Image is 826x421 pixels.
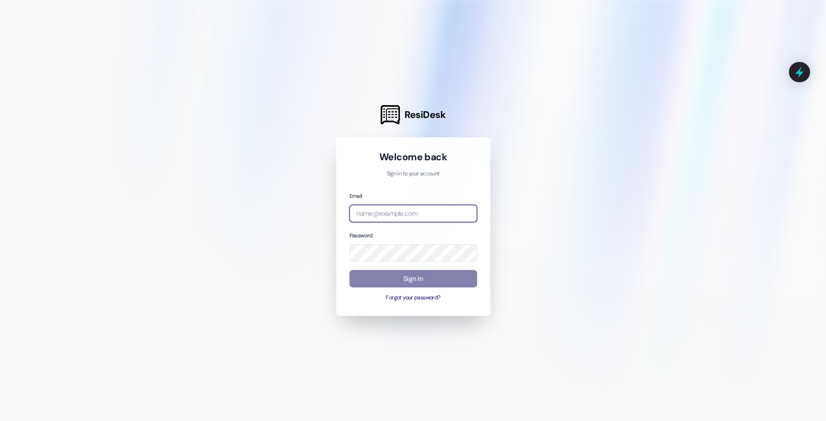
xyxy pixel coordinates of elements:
button: Sign In [349,270,477,288]
label: Email [349,192,362,200]
label: Password [349,232,373,239]
p: Sign in to your account [349,170,477,178]
img: ResiDesk Logo [381,105,400,124]
h1: Welcome back [349,151,477,163]
input: name@example.com [349,205,477,223]
span: ResiDesk [405,108,445,121]
button: Forgot your password? [349,294,477,302]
